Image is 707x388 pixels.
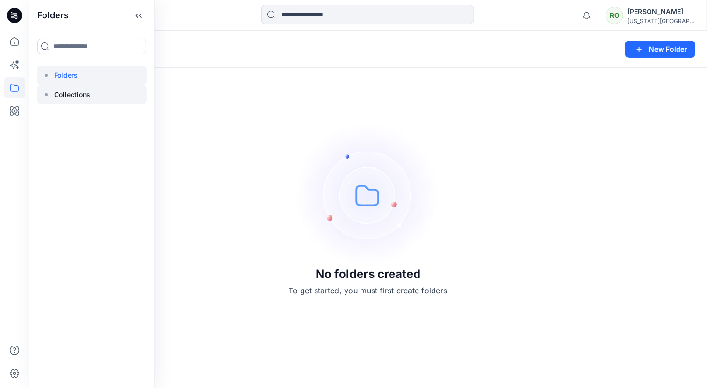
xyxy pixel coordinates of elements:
p: Collections [54,89,90,100]
img: empty-folders.svg [296,123,441,267]
div: [US_STATE][GEOGRAPHIC_DATA]... [627,17,695,25]
button: New Folder [625,41,695,58]
p: Folders [54,69,78,81]
div: [PERSON_NAME] [627,6,695,17]
div: RO [606,7,623,24]
h3: No folders created [316,267,420,281]
p: To get started, you must first create folders [289,285,447,296]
